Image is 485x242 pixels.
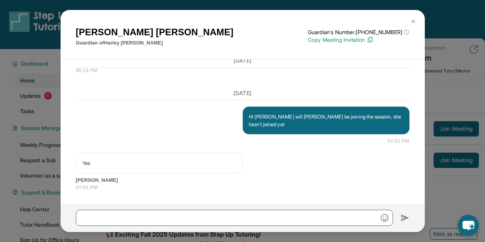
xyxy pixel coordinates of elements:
p: Hi [PERSON_NAME] will [PERSON_NAME] be joining the session, she hasn't joined yet [249,113,403,128]
img: Send icon [401,213,409,222]
h1: [PERSON_NAME] [PERSON_NAME] [76,25,233,39]
img: Close Icon [410,18,416,25]
button: chat-button [458,215,479,236]
p: Guardian's Number: [PHONE_NUMBER] [308,28,409,36]
p: Copy Meeting Invitation [308,36,409,44]
p: Yes [82,159,236,167]
span: [PERSON_NAME] [76,176,409,184]
span: ⓘ [404,28,409,36]
span: 07:01 PM [388,137,409,145]
span: 05:23 PM [76,67,409,74]
img: Emoji [381,214,388,222]
h3: [DATE] [76,57,409,64]
span: 07:01 PM [76,184,409,191]
img: Copy Icon [367,36,373,43]
p: Guardian of Harley [PERSON_NAME] [76,39,233,47]
h3: [DATE] [76,89,409,97]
